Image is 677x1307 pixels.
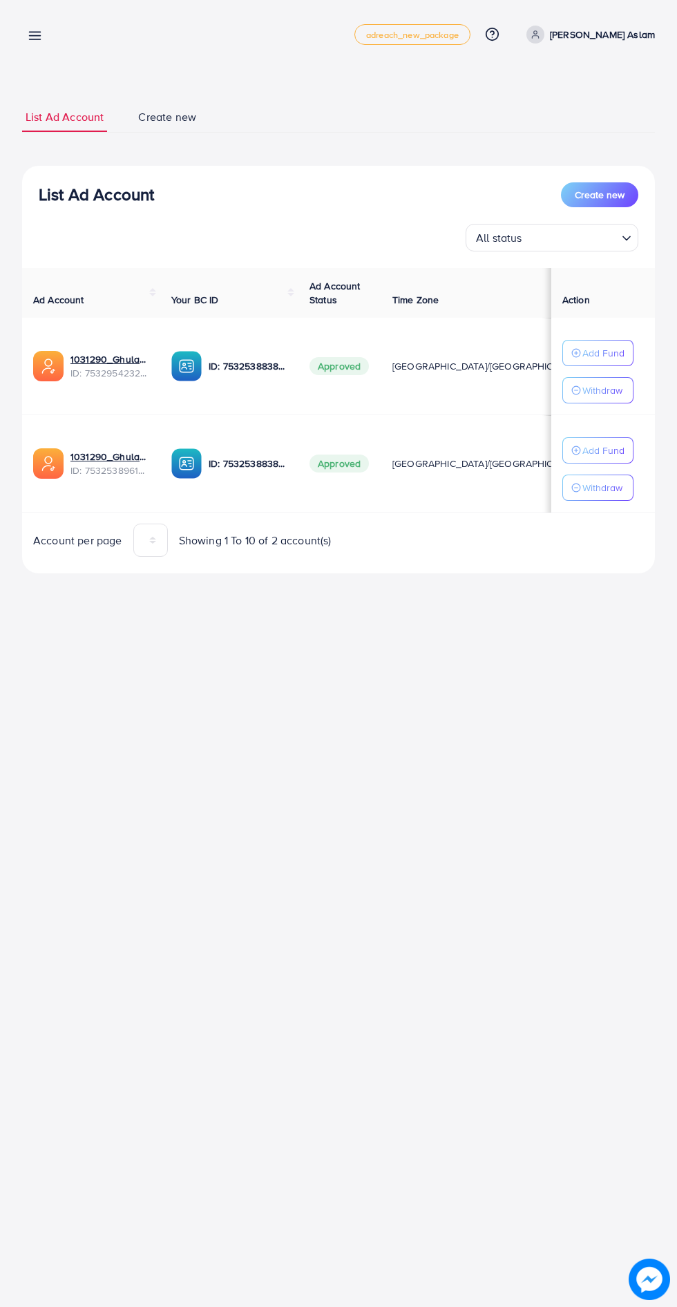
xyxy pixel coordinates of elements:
[582,382,622,399] p: Withdraw
[562,293,590,307] span: Action
[562,437,633,464] button: Add Fund
[392,359,584,373] span: [GEOGRAPHIC_DATA]/[GEOGRAPHIC_DATA]
[309,357,369,375] span: Approved
[562,340,633,366] button: Add Fund
[26,109,104,125] span: List Ad Account
[209,358,287,374] p: ID: 7532538838637019152
[550,26,655,43] p: [PERSON_NAME] Aslam
[629,1259,670,1300] img: image
[309,455,369,473] span: Approved
[70,464,149,477] span: ID: 7532538961244635153
[392,457,584,470] span: [GEOGRAPHIC_DATA]/[GEOGRAPHIC_DATA]
[138,109,196,125] span: Create new
[70,450,149,478] div: <span class='underline'>1031290_Ghulam Rasool Aslam_1753805901568</span></br>7532538961244635153
[582,345,624,361] p: Add Fund
[562,377,633,403] button: Withdraw
[70,366,149,380] span: ID: 7532954232266326017
[561,182,638,207] button: Create new
[209,455,287,472] p: ID: 7532538838637019152
[70,352,149,381] div: <span class='underline'>1031290_Ghulam Rasool Aslam 2_1753902599199</span></br>7532954232266326017
[582,479,622,496] p: Withdraw
[309,279,361,307] span: Ad Account Status
[70,450,149,464] a: 1031290_Ghulam Rasool Aslam_1753805901568
[526,225,616,248] input: Search for option
[171,448,202,479] img: ic-ba-acc.ded83a64.svg
[33,351,64,381] img: ic-ads-acc.e4c84228.svg
[33,533,122,548] span: Account per page
[171,293,219,307] span: Your BC ID
[562,475,633,501] button: Withdraw
[179,533,332,548] span: Showing 1 To 10 of 2 account(s)
[33,448,64,479] img: ic-ads-acc.e4c84228.svg
[33,293,84,307] span: Ad Account
[70,352,149,366] a: 1031290_Ghulam Rasool Aslam 2_1753902599199
[366,30,459,39] span: adreach_new_package
[354,24,470,45] a: adreach_new_package
[466,224,638,251] div: Search for option
[575,188,624,202] span: Create new
[521,26,655,44] a: [PERSON_NAME] Aslam
[39,184,154,204] h3: List Ad Account
[171,351,202,381] img: ic-ba-acc.ded83a64.svg
[392,293,439,307] span: Time Zone
[473,228,525,248] span: All status
[582,442,624,459] p: Add Fund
